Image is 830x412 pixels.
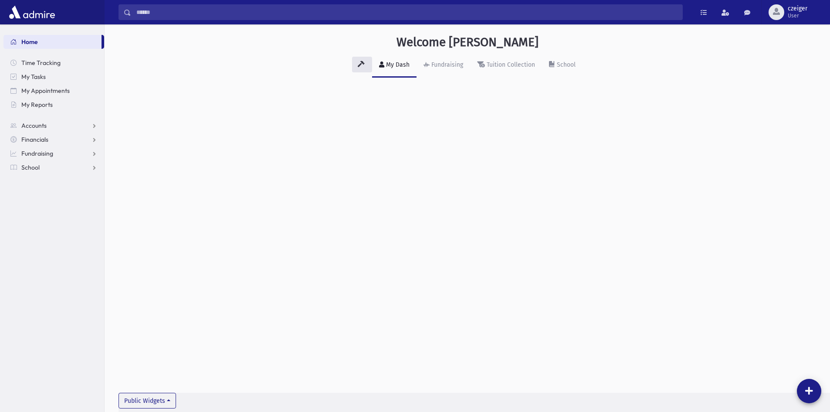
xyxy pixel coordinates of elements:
[21,73,46,81] span: My Tasks
[417,53,470,78] a: Fundraising
[384,61,410,68] div: My Dash
[396,35,539,50] h3: Welcome [PERSON_NAME]
[21,59,61,67] span: Time Tracking
[21,38,38,46] span: Home
[21,101,53,109] span: My Reports
[430,61,463,68] div: Fundraising
[7,3,57,21] img: AdmirePro
[470,53,542,78] a: Tuition Collection
[21,136,48,143] span: Financials
[542,53,583,78] a: School
[3,98,104,112] a: My Reports
[119,393,176,409] button: Public Widgets
[21,122,47,129] span: Accounts
[3,56,104,70] a: Time Tracking
[788,5,807,12] span: czeiger
[485,61,535,68] div: Tuition Collection
[131,4,682,20] input: Search
[21,163,40,171] span: School
[372,53,417,78] a: My Dash
[3,119,104,133] a: Accounts
[21,87,70,95] span: My Appointments
[3,35,102,49] a: Home
[3,146,104,160] a: Fundraising
[21,150,53,157] span: Fundraising
[3,133,104,146] a: Financials
[788,12,807,19] span: User
[3,84,104,98] a: My Appointments
[3,70,104,84] a: My Tasks
[3,160,104,174] a: School
[555,61,576,68] div: School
